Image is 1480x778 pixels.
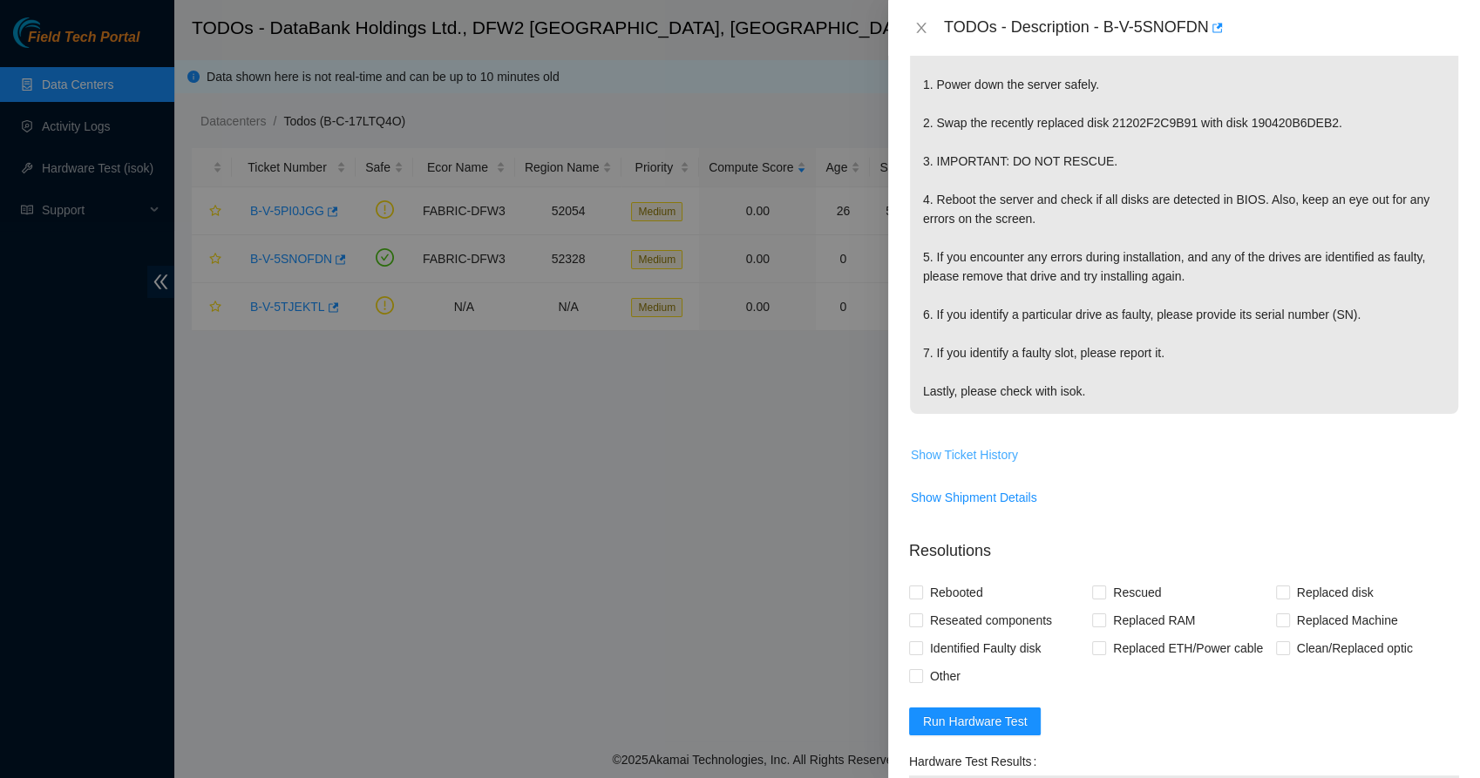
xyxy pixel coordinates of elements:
span: Reseated components [923,606,1059,634]
span: Rebooted [923,578,990,606]
span: Replaced RAM [1106,606,1202,634]
span: Replaced ETH/Power cable [1106,634,1270,662]
button: Show Shipment Details [910,484,1038,511]
span: close [914,21,928,35]
button: Show Ticket History [910,441,1019,469]
span: Clean/Replaced optic [1290,634,1420,662]
span: Show Shipment Details [911,488,1037,507]
span: Replaced Machine [1290,606,1405,634]
span: Show Ticket History [911,445,1018,464]
span: Run Hardware Test [923,712,1028,731]
div: TODOs - Description - B-V-5SNOFDN [944,14,1459,42]
span: Identified Faulty disk [923,634,1049,662]
span: Other [923,662,967,690]
button: Run Hardware Test [909,707,1042,735]
p: Resolutions [909,525,1459,563]
span: Rescued [1106,578,1168,606]
button: Close [909,20,933,37]
label: Hardware Test Results [909,748,1043,775]
span: Replaced disk [1290,578,1381,606]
